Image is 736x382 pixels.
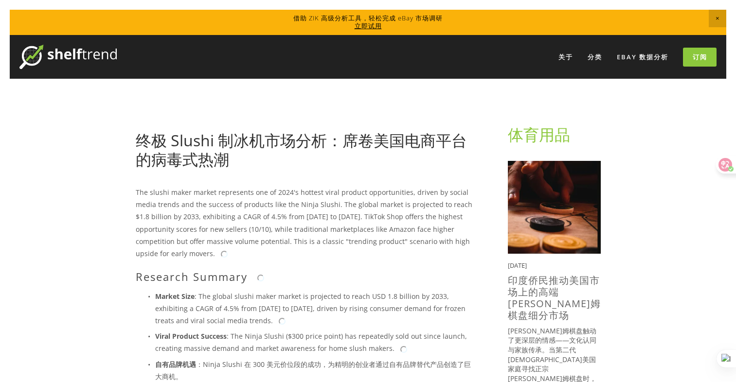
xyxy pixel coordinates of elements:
[155,331,227,341] strong: Viral Product Success
[155,290,477,327] p: : The global slushi maker market is projected to reach USD 1.8 billion by 2033, exhibiting a CAGR...
[19,45,117,69] img: ShelfTrend
[683,48,717,67] a: 订阅
[709,10,726,27] span: Close Announcement
[155,360,471,381] font: ：Ninja Slushi 在 300 美元价位段的成功，为精明的创业者通过自有品牌替代产品创造了巨大商机。
[610,49,675,65] a: eBay 数据分析
[558,52,573,61] font: 关于
[136,270,477,283] h2: Research Summary
[508,161,601,254] img: Carrom Board Premium Niches the Indian Diaspora are driving on US Marketplaces
[552,49,579,65] a: 关于
[508,261,527,270] time: [DATE]
[155,292,195,301] strong: Market Size
[136,130,467,169] a: 终极 Slushi 制冰机市场分析：席卷美国电商平台的病毒式热潮
[155,330,477,354] p: : The Ninja Slushi ($300 price point) has repeatedly sold out since launch, creating massive dema...
[508,124,570,145] a: 体育用品
[355,21,382,30] a: 立即试用
[155,360,196,369] strong: 自有品牌机遇
[508,274,601,322] a: 印度侨民推动美国市场上的高端[PERSON_NAME]姆棋盘细分市场
[136,186,477,260] p: The slushi maker market represents one of 2024's hottest viral product opportunities, driven by s...
[693,52,707,61] font: 订阅
[617,52,668,61] font: eBay 数据分析
[588,52,602,61] font: 分类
